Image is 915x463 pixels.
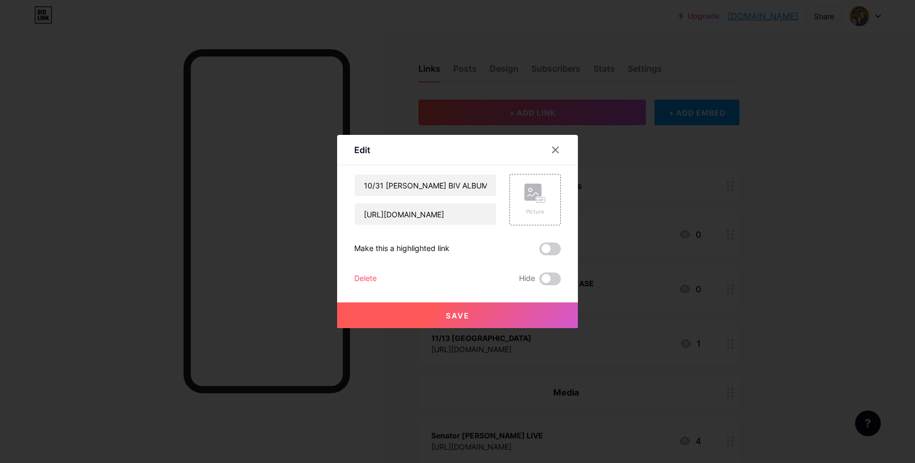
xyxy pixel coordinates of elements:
[355,174,496,196] input: Title
[337,302,578,328] button: Save
[354,143,370,156] div: Edit
[524,208,546,216] div: Picture
[446,311,470,320] span: Save
[354,242,449,255] div: Make this a highlighted link
[519,272,535,285] span: Hide
[355,203,496,225] input: URL
[354,272,377,285] div: Delete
